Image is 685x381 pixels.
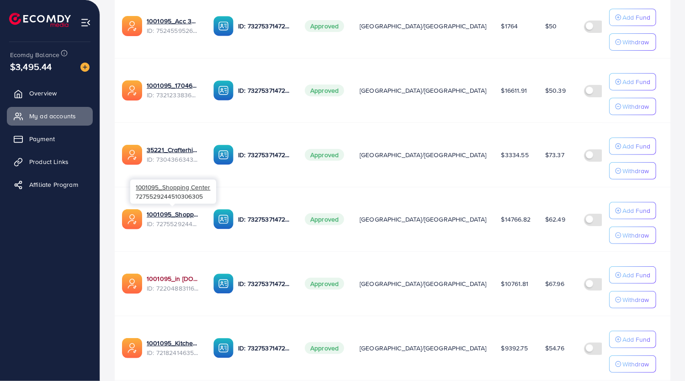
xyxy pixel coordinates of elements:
[545,86,566,95] span: $50.39
[360,215,487,224] span: [GEOGRAPHIC_DATA]/[GEOGRAPHIC_DATA]
[609,291,656,308] button: Withdraw
[622,37,649,48] p: Withdraw
[545,150,564,159] span: $73.37
[622,359,649,370] p: Withdraw
[122,16,142,36] img: ic-ads-acc.e4c84228.svg
[213,338,234,358] img: ic-ba-acc.ded83a64.svg
[213,209,234,229] img: ic-ba-acc.ded83a64.svg
[147,90,199,100] span: ID: 7321233836078252033
[29,89,57,98] span: Overview
[147,81,199,100] div: <span class='underline'>1001095_1704607619722</span></br>7321233836078252033
[213,80,234,101] img: ic-ba-acc.ded83a64.svg
[213,274,234,294] img: ic-ba-acc.ded83a64.svg
[9,13,71,27] img: logo
[609,138,656,155] button: Add Fund
[136,183,210,191] span: 1001095_Shopping Center
[622,76,650,87] p: Add Fund
[80,63,90,72] img: image
[238,21,290,32] p: ID: 7327537147282571265
[501,150,529,159] span: $3334.55
[147,16,199,35] div: <span class='underline'>1001095_Acc 3_1751948238983</span></br>7524559526306070535
[609,266,656,284] button: Add Fund
[622,141,650,152] p: Add Fund
[609,355,656,373] button: Withdraw
[609,33,656,51] button: Withdraw
[501,21,518,31] span: $1764
[545,215,565,224] span: $62.49
[7,130,93,148] a: Payment
[238,343,290,354] p: ID: 7327537147282571265
[305,213,344,225] span: Approved
[7,107,93,125] a: My ad accounts
[238,149,290,160] p: ID: 7327537147282571265
[213,145,234,165] img: ic-ba-acc.ded83a64.svg
[147,274,199,293] div: <span class='underline'>1001095_in vogue.pk_1681150971525</span></br>7220488311670947841
[360,21,487,31] span: [GEOGRAPHIC_DATA]/[GEOGRAPHIC_DATA]
[130,180,216,204] div: 7275529244510306305
[238,85,290,96] p: ID: 7327537147282571265
[80,17,91,28] img: menu
[609,9,656,26] button: Add Fund
[147,26,199,35] span: ID: 7524559526306070535
[147,339,199,357] div: <span class='underline'>1001095_Kitchenlyst_1680641549988</span></br>7218241463522476034
[501,86,527,95] span: $16611.91
[7,175,93,194] a: Affiliate Program
[622,294,649,305] p: Withdraw
[147,274,199,283] a: 1001095_in [DOMAIN_NAME]_1681150971525
[122,338,142,358] img: ic-ads-acc.e4c84228.svg
[238,214,290,225] p: ID: 7327537147282571265
[609,73,656,90] button: Add Fund
[147,155,199,164] span: ID: 7304366343393296385
[501,344,528,353] span: $9392.75
[501,215,531,224] span: $14766.82
[305,85,344,96] span: Approved
[29,157,69,166] span: Product Links
[305,342,344,354] span: Approved
[122,274,142,294] img: ic-ads-acc.e4c84228.svg
[147,348,199,357] span: ID: 7218241463522476034
[122,209,142,229] img: ic-ads-acc.e4c84228.svg
[305,149,344,161] span: Approved
[29,111,76,121] span: My ad accounts
[622,230,649,241] p: Withdraw
[29,134,55,143] span: Payment
[305,20,344,32] span: Approved
[360,279,487,288] span: [GEOGRAPHIC_DATA]/[GEOGRAPHIC_DATA]
[360,86,487,95] span: [GEOGRAPHIC_DATA]/[GEOGRAPHIC_DATA]
[360,150,487,159] span: [GEOGRAPHIC_DATA]/[GEOGRAPHIC_DATA]
[609,162,656,180] button: Withdraw
[7,84,93,102] a: Overview
[122,145,142,165] img: ic-ads-acc.e4c84228.svg
[10,60,52,73] span: $3,495.44
[622,165,649,176] p: Withdraw
[545,21,557,31] span: $50
[305,278,344,290] span: Approved
[622,334,650,345] p: Add Fund
[147,284,199,293] span: ID: 7220488311670947841
[147,210,199,219] a: 1001095_Shopping Center
[238,278,290,289] p: ID: 7327537147282571265
[609,98,656,115] button: Withdraw
[622,270,650,280] p: Add Fund
[147,219,199,228] span: ID: 7275529244510306305
[545,279,564,288] span: $67.96
[622,205,650,216] p: Add Fund
[147,145,199,164] div: <span class='underline'>35221_Crafterhide ad_1700680330947</span></br>7304366343393296385
[147,145,199,154] a: 35221_Crafterhide ad_1700680330947
[622,101,649,112] p: Withdraw
[360,344,487,353] span: [GEOGRAPHIC_DATA]/[GEOGRAPHIC_DATA]
[545,344,564,353] span: $54.76
[147,339,199,348] a: 1001095_Kitchenlyst_1680641549988
[501,279,528,288] span: $10761.81
[609,202,656,219] button: Add Fund
[609,331,656,348] button: Add Fund
[122,80,142,101] img: ic-ads-acc.e4c84228.svg
[609,227,656,244] button: Withdraw
[646,340,678,374] iframe: Chat
[29,180,78,189] span: Affiliate Program
[147,81,199,90] a: 1001095_1704607619722
[7,153,93,171] a: Product Links
[622,12,650,23] p: Add Fund
[10,50,59,59] span: Ecomdy Balance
